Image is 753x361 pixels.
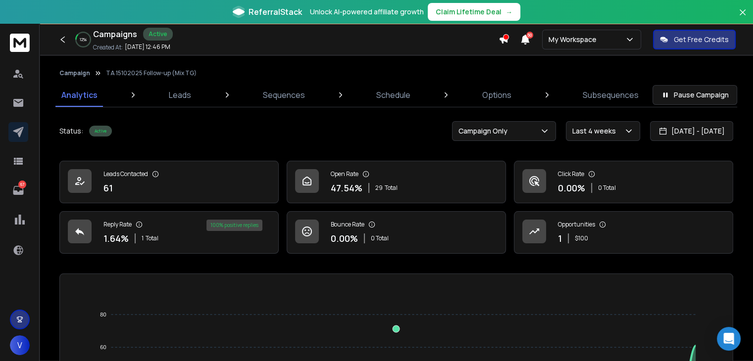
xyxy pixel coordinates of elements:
[577,83,645,107] a: Subsequences
[80,37,87,43] p: 12 %
[371,234,389,242] p: 0 Total
[572,126,620,136] p: Last 4 weeks
[375,184,383,192] span: 29
[8,180,28,200] a: 67
[650,121,733,141] button: [DATE] - [DATE]
[287,211,506,254] a: Bounce Rate0.00%0 Total
[10,335,30,355] button: V
[61,89,98,101] p: Analytics
[575,234,588,242] p: $ 100
[376,89,410,101] p: Schedule
[370,83,416,107] a: Schedule
[331,181,362,195] p: 47.54 %
[331,231,358,245] p: 0.00 %
[476,83,517,107] a: Options
[59,69,90,77] button: Campaign
[206,220,262,231] div: 100 % positive replies
[598,184,616,192] p: 0 Total
[558,231,562,245] p: 1
[549,35,601,45] p: My Workspace
[287,161,506,203] a: Open Rate47.54%29Total
[674,35,729,45] p: Get Free Credits
[505,7,512,17] span: →
[583,89,639,101] p: Subsequences
[514,211,733,254] a: Opportunities1$100
[526,32,533,39] span: 50
[717,327,741,351] div: Open Intercom Messenger
[428,3,520,21] button: Claim Lifetime Deal→
[100,344,106,350] tspan: 60
[89,126,112,136] div: Active
[143,28,173,41] div: Active
[100,312,106,317] tspan: 80
[169,89,191,101] p: Leads
[103,231,129,245] p: 1.64 %
[142,234,144,242] span: 1
[458,126,511,136] p: Campaign Only
[93,28,137,40] h1: Campaigns
[558,221,595,228] p: Opportunities
[385,184,398,192] span: Total
[263,89,305,101] p: Sequences
[59,126,83,136] p: Status:
[146,234,158,242] span: Total
[59,161,279,203] a: Leads Contacted61
[125,43,170,51] p: [DATE] 12:46 PM
[482,89,511,101] p: Options
[18,180,26,188] p: 67
[163,83,197,107] a: Leads
[106,69,197,77] p: TA 15102025 Follow-up (Mix TG)
[103,170,148,178] p: Leads Contacted
[736,6,749,30] button: Close banner
[55,83,103,107] a: Analytics
[257,83,311,107] a: Sequences
[558,181,585,195] p: 0.00 %
[653,30,736,49] button: Get Free Credits
[93,44,123,51] p: Created At:
[331,221,364,228] p: Bounce Rate
[103,221,132,228] p: Reply Rate
[331,170,358,178] p: Open Rate
[249,6,302,18] span: ReferralStack
[558,170,584,178] p: Click Rate
[59,211,279,254] a: Reply Rate1.64%1Total100% positive replies
[310,7,424,17] p: Unlock AI-powered affiliate growth
[653,85,737,105] button: Pause Campaign
[103,181,113,195] p: 61
[514,161,733,203] a: Click Rate0.00%0 Total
